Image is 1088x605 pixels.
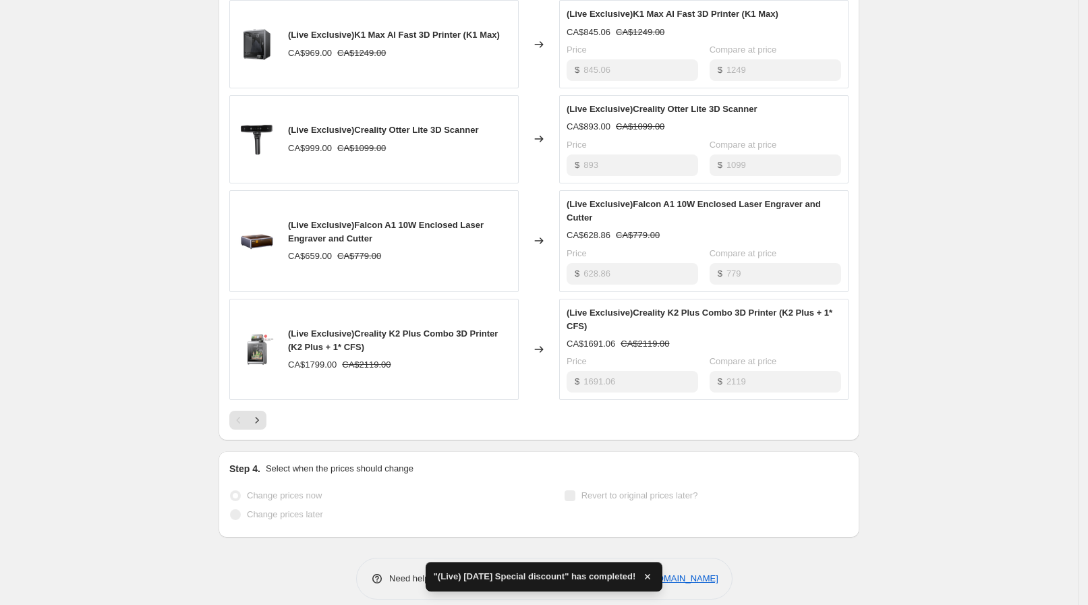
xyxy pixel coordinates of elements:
img: 3_0874177b-df05-4fb9-8449-ec50c3793762_80x.png [237,119,277,159]
div: CA$969.00 [288,47,332,60]
span: $ [575,268,579,279]
span: Need help? Read the [389,573,475,583]
div: CA$1799.00 [288,358,337,372]
span: Price [567,140,587,150]
strike: CA$2119.00 [342,358,391,372]
span: $ [718,376,722,386]
strike: CA$1099.00 [337,142,386,155]
img: Shopify__1600X1600px_4a45254c-a22a-43c8-a30e-abfaa7c400c5_80x.png [237,329,277,370]
span: Revert to original prices later? [581,490,698,500]
span: (Live Exclusive)Creality K2 Plus Combo 3D Printer (K2 Plus + 1* CFS) [567,308,832,331]
p: Select when the prices should change [266,462,413,476]
img: k1MAX-01-01_80x.png [237,24,277,65]
span: (Live Exclusive)K1 Max AI Fast 3D Printer (K1 Max) [567,9,778,19]
span: Compare at price [710,248,777,258]
strike: CA$779.00 [337,250,381,263]
span: $ [575,376,579,386]
span: (Live Exclusive)K1 Max AI Fast 3D Printer (K1 Max) [288,30,500,40]
span: Compare at price [710,45,777,55]
div: CA$659.00 [288,250,332,263]
span: (Live Exclusive)Creality Otter Lite 3D Scanner [288,125,479,135]
span: Price [567,356,587,366]
h2: Step 4. [229,462,260,476]
strike: CA$779.00 [616,229,660,242]
span: (Live Exclusive)Creality Otter Lite 3D Scanner [567,104,757,114]
span: $ [718,65,722,75]
strike: CA$1249.00 [616,26,664,39]
div: CA$999.00 [288,142,332,155]
span: "(Live) [DATE] Special discount" has completed! [434,570,636,583]
span: Change prices later [247,509,323,519]
strike: CA$1099.00 [616,120,664,134]
span: Compare at price [710,356,777,366]
span: $ [575,160,579,170]
span: $ [575,65,579,75]
span: $ [718,268,722,279]
div: CA$845.06 [567,26,610,39]
strike: CA$2119.00 [621,337,669,351]
span: (Live Exclusive)Falcon A1 10W Enclosed Laser Engraver and Cutter [288,220,484,243]
span: $ [718,160,722,170]
div: CA$1691.06 [567,337,615,351]
span: Compare at price [710,140,777,150]
img: 1_872c57d9-9586-43e3-beae-22d1169a4f22_80x.png [237,221,277,261]
span: (Live Exclusive)Falcon A1 10W Enclosed Laser Engraver and Cutter [567,199,821,223]
span: Price [567,248,587,258]
strike: CA$1249.00 [337,47,386,60]
span: Price [567,45,587,55]
div: CA$628.86 [567,229,610,242]
span: Change prices now [247,490,322,500]
nav: Pagination [229,411,266,430]
div: CA$893.00 [567,120,610,134]
button: Next [248,411,266,430]
span: (Live Exclusive)Creality K2 Plus Combo 3D Printer (K2 Plus + 1* CFS) [288,328,498,352]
